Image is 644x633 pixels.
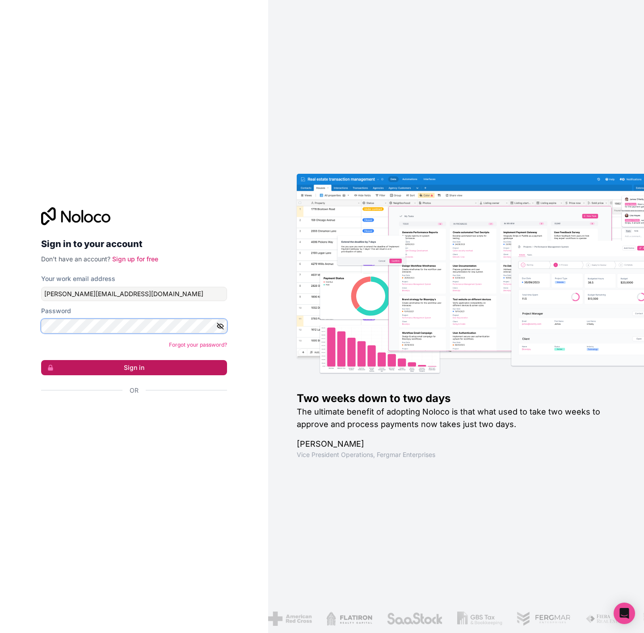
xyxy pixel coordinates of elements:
div: Open Intercom Messenger [614,603,635,624]
img: /assets/flatiron-C8eUkumj.png [326,612,372,626]
span: Or [130,386,139,395]
h2: Sign in to your account [41,236,227,252]
button: Sign in [41,360,227,375]
label: Password [41,306,71,315]
h1: [PERSON_NAME] [297,438,615,450]
h1: Vice President Operations , Fergmar Enterprises [297,450,615,459]
h2: The ultimate benefit of adopting Noloco is that what used to take two weeks to approve and proces... [297,406,615,431]
img: /assets/american-red-cross-BAupjrZR.png [268,612,311,626]
img: /assets/fiera-fwj2N5v4.png [585,612,627,626]
input: Email address [41,287,227,301]
iframe: Sign in with Google Button [37,405,224,424]
div: Sign in with Google. Opens in new tab [41,405,220,424]
img: /assets/saastock-C6Zbiodz.png [387,612,443,626]
a: Forgot your password? [169,341,227,348]
span: Don't have an account? [41,255,110,263]
label: Your work email address [41,274,115,283]
a: Sign up for free [112,255,158,263]
img: /assets/gbstax-C-GtDUiK.png [457,612,502,626]
h1: Two weeks down to two days [297,391,615,406]
img: /assets/fergmar-CudnrXN5.png [517,612,571,626]
input: Password [41,319,227,333]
